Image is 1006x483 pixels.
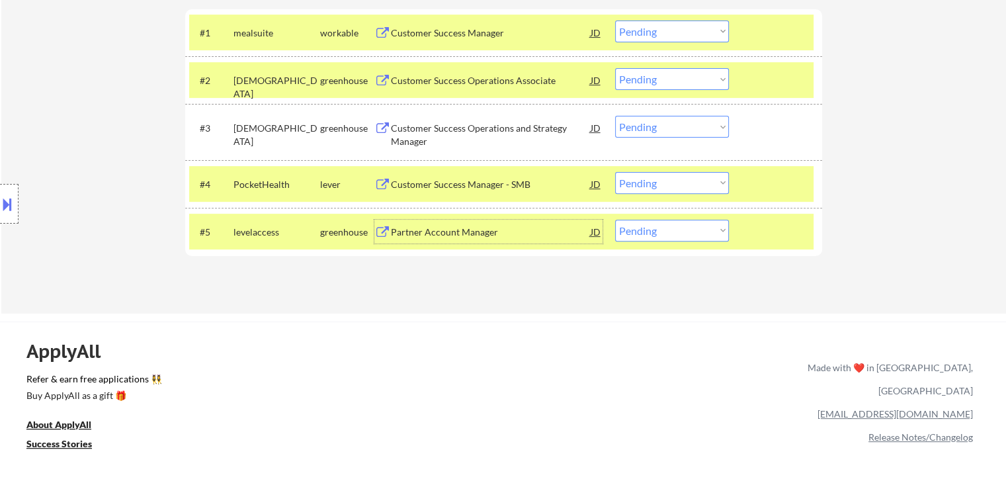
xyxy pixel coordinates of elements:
div: greenhouse [320,226,374,239]
u: About ApplyAll [26,419,91,430]
div: Customer Success Manager - SMB [391,178,591,191]
div: greenhouse [320,74,374,87]
div: Partner Account Manager [391,226,591,239]
div: JD [589,172,603,196]
div: Customer Success Operations and Strategy Manager [391,122,591,148]
div: Buy ApplyAll as a gift 🎁 [26,391,159,400]
div: JD [589,116,603,140]
div: #1 [200,26,223,40]
div: #2 [200,74,223,87]
div: JD [589,21,603,44]
div: greenhouse [320,122,374,135]
div: [DEMOGRAPHIC_DATA] [233,74,320,100]
div: lever [320,178,374,191]
div: JD [589,68,603,92]
div: mealsuite [233,26,320,40]
a: About ApplyAll [26,417,110,434]
a: [EMAIL_ADDRESS][DOMAIN_NAME] [817,408,973,419]
div: levelaccess [233,226,320,239]
div: Made with ❤️ in [GEOGRAPHIC_DATA], [GEOGRAPHIC_DATA] [802,356,973,402]
a: Success Stories [26,437,110,453]
div: PocketHealth [233,178,320,191]
div: workable [320,26,374,40]
div: Customer Success Operations Associate [391,74,591,87]
u: Success Stories [26,438,92,449]
div: [DEMOGRAPHIC_DATA] [233,122,320,148]
div: Customer Success Manager [391,26,591,40]
a: Refer & earn free applications 👯‍♀️ [26,374,531,388]
div: ApplyAll [26,340,116,363]
a: Buy ApplyAll as a gift 🎁 [26,388,159,405]
div: JD [589,220,603,243]
a: Release Notes/Changelog [868,431,973,443]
